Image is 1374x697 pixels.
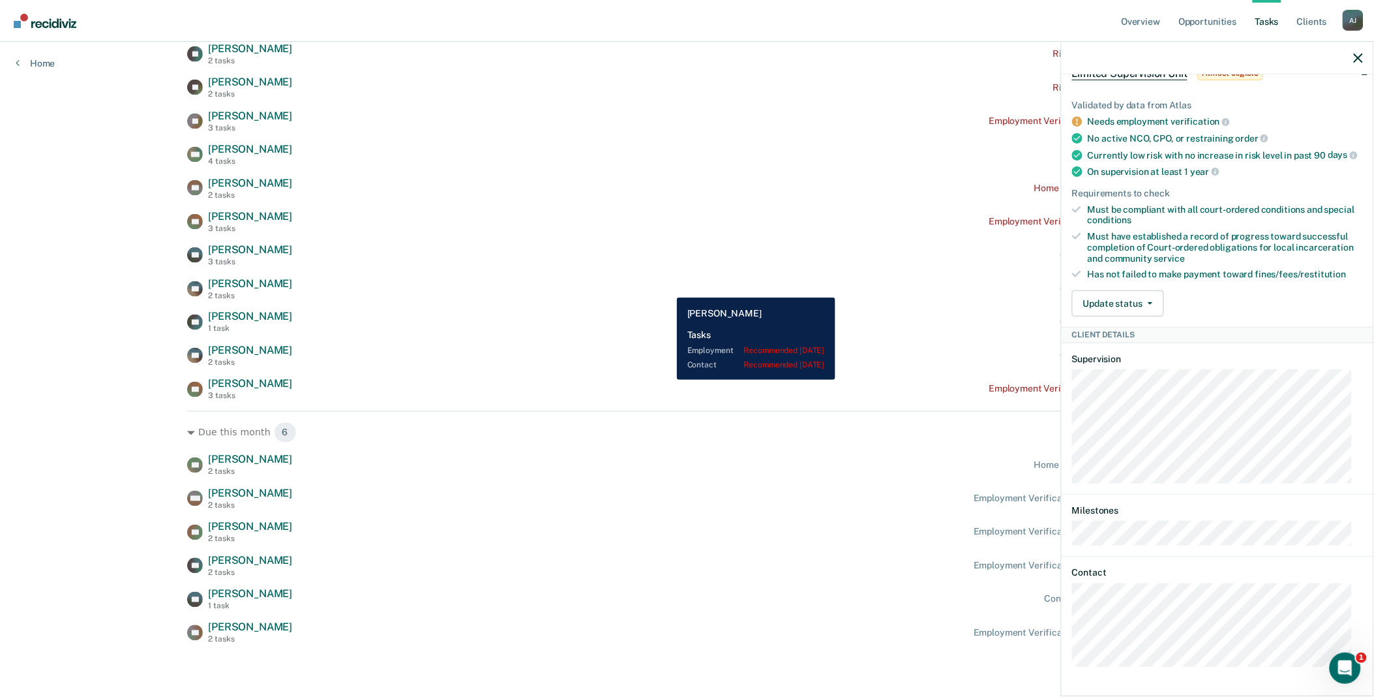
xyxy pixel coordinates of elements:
div: Employment Verification recommended in a month [974,561,1187,572]
div: 2 tasks [208,291,292,300]
div: 1 task [208,602,292,611]
button: Profile dropdown button [1343,10,1364,31]
a: Home [16,57,55,69]
div: 2 tasks [208,635,292,644]
div: Employment Verification recommended [DATE] [989,116,1187,127]
div: 3 tasks [208,224,292,233]
iframe: Intercom live chat [1330,653,1361,684]
span: [PERSON_NAME] [208,76,292,88]
span: [PERSON_NAME] [208,243,292,256]
div: 2 tasks [208,56,292,65]
div: 3 tasks [208,392,292,401]
div: Needs employment verification [1088,116,1363,127]
div: 4 tasks [208,157,292,166]
div: 2 tasks [208,191,292,200]
div: Employment Verification recommended in a month [974,527,1187,538]
div: 2 tasks [208,89,292,99]
div: Home contact recommended [DATE] [1034,460,1187,471]
div: 2 tasks [208,568,292,578]
span: [PERSON_NAME] [208,378,292,390]
span: [PERSON_NAME] [208,143,292,155]
div: Employment Verification recommended in a month [974,628,1187,639]
img: Recidiviz [14,14,76,28]
div: Employment Verification recommended in a month [974,493,1187,504]
div: 2 tasks [208,358,292,367]
span: [PERSON_NAME] [208,311,292,323]
div: Contact recommended [DATE] [1060,350,1186,362]
div: Has not failed to make payment toward [1088,269,1363,280]
span: [PERSON_NAME] [208,521,292,533]
div: Requirements to check [1072,188,1363,199]
span: year [1190,166,1219,177]
span: [PERSON_NAME] [208,555,292,567]
div: 3 tasks [208,123,292,132]
span: [PERSON_NAME] [208,210,292,223]
div: 3 tasks [208,257,292,266]
div: Employment Verification recommended [DATE] [989,216,1187,227]
span: order [1236,133,1268,144]
span: service [1154,253,1185,264]
span: days [1328,149,1357,160]
span: [PERSON_NAME] [208,177,292,189]
div: Must be compliant with all court-ordered conditions and special conditions [1088,204,1363,226]
div: Must have established a record of progress toward successful completion of Court-ordered obligati... [1088,231,1363,264]
div: Validated by data from Atlas [1072,100,1363,111]
div: Client Details [1062,327,1373,343]
span: [PERSON_NAME] [208,110,292,122]
button: Update status [1072,290,1164,317]
span: 6 [274,422,297,443]
span: [PERSON_NAME] [208,42,292,55]
div: Contact recommended [DATE] [1060,317,1186,328]
span: fines/fees/restitution [1255,269,1347,279]
dt: Milestones [1072,505,1363,516]
div: Risk assessment due a year ago [1053,82,1187,93]
dt: Supervision [1072,354,1363,365]
span: [PERSON_NAME] [208,488,292,500]
div: Due this month [187,422,1186,443]
div: Risk assessment due a year ago [1053,48,1187,59]
span: [PERSON_NAME] [208,454,292,466]
div: On supervision at least 1 [1088,166,1363,178]
div: Contact recommended [DATE] [1060,283,1186,294]
div: Contact recommended in a month [1045,594,1187,605]
dt: Contact [1072,567,1363,578]
div: Contact recommended [DATE] [1060,250,1186,261]
div: A J [1343,10,1364,31]
div: Currently low risk with no increase in risk level in past 90 [1088,149,1363,161]
span: [PERSON_NAME] [208,345,292,357]
div: 2 tasks [208,467,292,476]
div: Employment Verification recommended [DATE] [989,384,1187,395]
span: [PERSON_NAME] [208,588,292,600]
div: No active NCO, CPO, or restraining [1088,132,1363,144]
div: Home contact recommended [DATE] [1034,183,1187,194]
div: 2 tasks [208,534,292,544]
div: 2 tasks [208,501,292,510]
span: 1 [1356,653,1367,663]
div: 1 task [208,324,292,333]
span: Limited Supervision Unit [1072,67,1187,80]
span: [PERSON_NAME] [208,277,292,290]
span: [PERSON_NAME] [208,621,292,634]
